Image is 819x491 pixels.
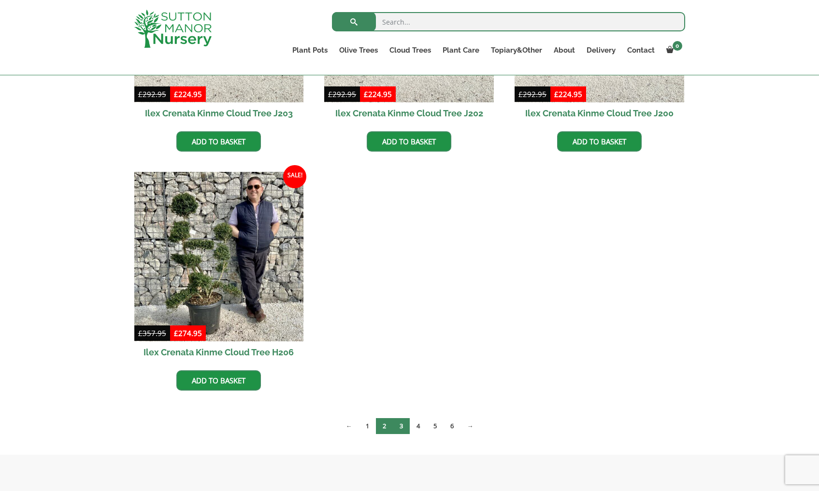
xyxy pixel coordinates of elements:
span: £ [328,89,332,99]
input: Search... [332,12,685,31]
img: Ilex Crenata Kinme Cloud Tree H206 [134,172,304,341]
span: Sale! [283,165,306,188]
a: Delivery [581,43,621,57]
span: Page 2 [376,418,393,434]
a: Plant Care [437,43,485,57]
h2: Ilex Crenata Kinme Cloud Tree J202 [324,102,494,124]
bdi: 292.95 [328,89,356,99]
a: Sale! Ilex Crenata Kinme Cloud Tree H206 [134,172,304,363]
span: £ [138,89,143,99]
a: Add to basket: “Ilex Crenata Kinme Cloud Tree H206” [176,370,261,391]
bdi: 224.95 [174,89,202,99]
a: Page 3 [393,418,410,434]
a: Add to basket: “Ilex Crenata Kinme Cloud Tree J202” [367,131,451,152]
a: ← [339,418,359,434]
bdi: 292.95 [518,89,546,99]
nav: Product Pagination [134,418,685,438]
a: Page 1 [359,418,376,434]
span: £ [138,328,143,338]
span: £ [554,89,559,99]
bdi: 224.95 [364,89,392,99]
bdi: 357.95 [138,328,166,338]
a: → [460,418,480,434]
bdi: 224.95 [554,89,582,99]
span: £ [174,328,178,338]
a: Contact [621,43,661,57]
span: £ [518,89,523,99]
a: Page 4 [410,418,427,434]
span: 0 [673,41,682,51]
a: Topiary&Other [485,43,548,57]
a: 0 [661,43,685,57]
img: logo [134,10,212,48]
a: Add to basket: “Ilex Crenata Kinme Cloud Tree J200” [557,131,642,152]
span: £ [364,89,368,99]
bdi: 274.95 [174,328,202,338]
h2: Ilex Crenata Kinme Cloud Tree H206 [134,341,304,363]
a: Page 5 [427,418,444,434]
a: Olive Trees [333,43,384,57]
h2: Ilex Crenata Kinme Cloud Tree J203 [134,102,304,124]
a: About [548,43,581,57]
h2: Ilex Crenata Kinme Cloud Tree J200 [515,102,684,124]
bdi: 292.95 [138,89,166,99]
a: Plant Pots [287,43,333,57]
a: Add to basket: “Ilex Crenata Kinme Cloud Tree J203” [176,131,261,152]
a: Cloud Trees [384,43,437,57]
span: £ [174,89,178,99]
a: Page 6 [444,418,460,434]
